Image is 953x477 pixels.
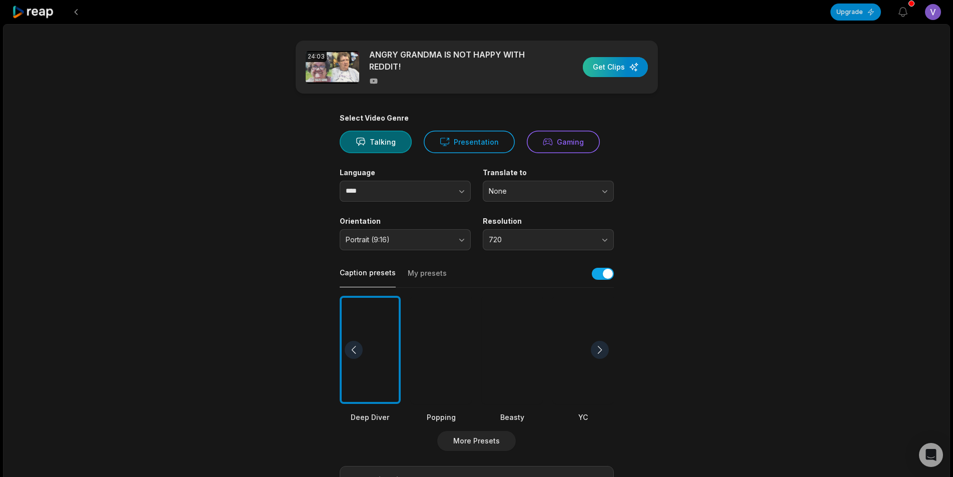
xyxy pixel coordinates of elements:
[340,168,471,177] label: Language
[408,268,447,287] button: My presets
[482,412,543,422] div: Beasty
[411,412,472,422] div: Popping
[919,443,943,467] div: Open Intercom Messenger
[489,235,594,244] span: 720
[346,235,451,244] span: Portrait (9:16)
[424,131,515,153] button: Presentation
[340,217,471,226] label: Orientation
[369,49,542,73] p: ANGRY GRANDMA IS NOT HAPPY WITH REDDIT!
[306,51,327,62] div: 24:03
[437,431,516,451] button: More Presets
[340,268,396,287] button: Caption presets
[527,131,600,153] button: Gaming
[489,187,594,196] span: None
[340,229,471,250] button: Portrait (9:16)
[583,57,648,77] button: Get Clips
[830,4,881,21] button: Upgrade
[553,412,614,422] div: YC
[483,168,614,177] label: Translate to
[483,229,614,250] button: 720
[340,412,401,422] div: Deep Diver
[340,131,412,153] button: Talking
[483,217,614,226] label: Resolution
[340,114,614,123] div: Select Video Genre
[483,181,614,202] button: None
